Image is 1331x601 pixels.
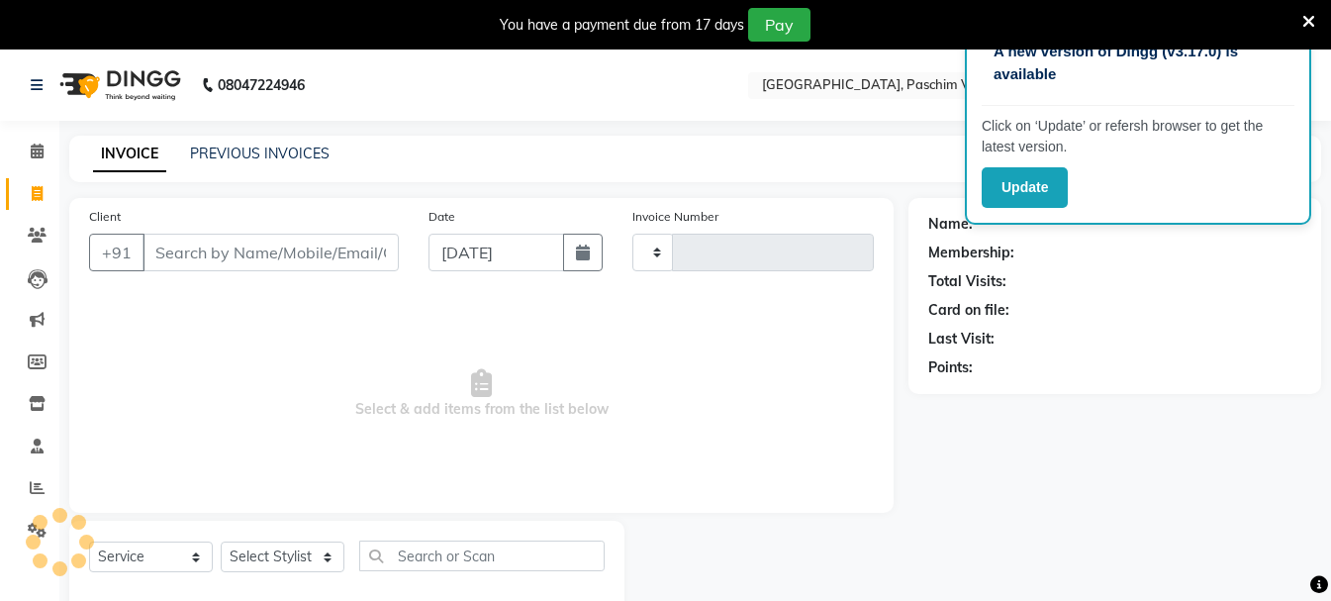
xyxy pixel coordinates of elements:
[982,116,1294,157] p: Click on ‘Update’ or refersh browser to get the latest version.
[89,234,144,271] button: +91
[500,15,744,36] div: You have a payment due from 17 days
[93,137,166,172] a: INVOICE
[218,57,305,113] b: 08047224946
[928,329,995,350] div: Last Visit:
[428,208,455,226] label: Date
[143,234,399,271] input: Search by Name/Mobile/Email/Code
[50,57,186,113] img: logo
[928,300,1009,321] div: Card on file:
[359,541,605,571] input: Search or Scan
[994,41,1283,85] p: A new version of Dingg (v3.17.0) is available
[928,243,1014,263] div: Membership:
[928,271,1006,292] div: Total Visits:
[632,208,718,226] label: Invoice Number
[89,208,121,226] label: Client
[928,357,973,378] div: Points:
[982,167,1068,208] button: Update
[89,295,874,493] span: Select & add items from the list below
[928,214,973,235] div: Name:
[748,8,810,42] button: Pay
[190,145,330,162] a: PREVIOUS INVOICES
